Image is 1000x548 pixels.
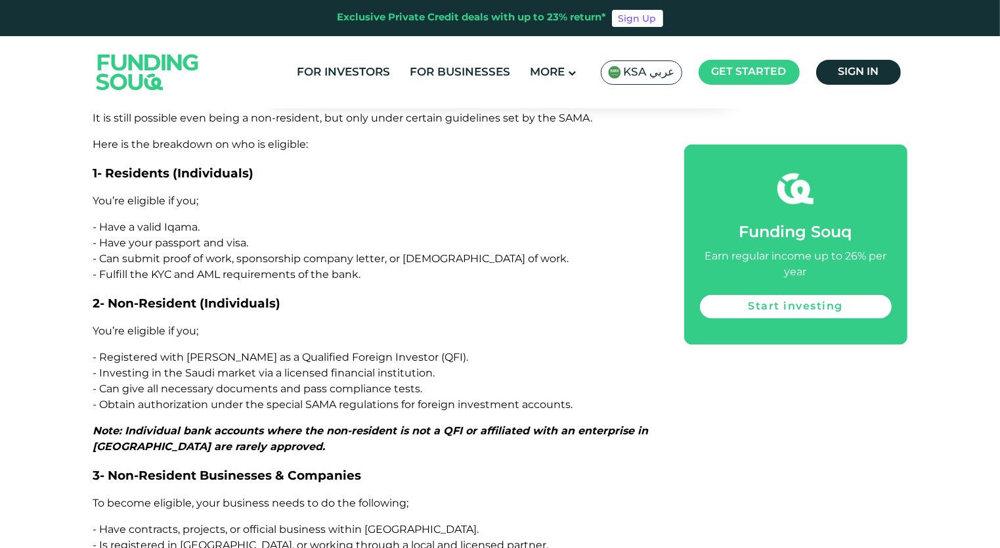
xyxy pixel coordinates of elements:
div: Exclusive Private Credit deals with up to 23% return* [337,11,607,26]
span: You’re eligible if you; [93,325,199,337]
span: - Have a valid Iqama. [93,221,200,233]
span: You’re eligible if you; [93,194,199,207]
span: To become eligible, your business needs to do the following; [93,497,409,509]
a: Start investing [700,295,892,319]
img: Logo [83,39,212,105]
span: - Have contracts, projects, or official business within [GEOGRAPHIC_DATA]. [93,523,479,536]
span: - Have your passport and visa. [93,237,249,249]
span: - Registered with [PERSON_NAME] as a Qualified Foreign Investor (QFI). [93,351,469,363]
span: Here is the breakdown on who is eligible: [93,138,309,150]
span: 2- Non-Resident (Individuals) [93,296,281,311]
span: It is still possible even being a non-resident, but only under certain guidelines set by the SAMA. [93,112,593,124]
span: - Can submit proof of work, sponsorship company letter, or [DEMOGRAPHIC_DATA] of work. [93,252,569,265]
span: More [531,67,565,78]
img: SA Flag [608,66,621,79]
a: Sign in [816,60,901,85]
a: For Investors [294,62,394,83]
span: 3- Non-Resident Businesses & Companies [93,468,362,483]
a: Sign Up [612,10,663,27]
span: - Obtain authorization under the special SAMA regulations for foreign investment accounts. [93,398,573,411]
span: Note: Individual bank accounts where the non-resident is not a QFI or affiliated with an enterpri... [93,424,649,453]
span: 1- Residents (Individuals) [93,166,254,181]
span: Funding Souq [739,225,852,240]
span: Get started [712,67,787,77]
a: For Businesses [407,62,514,83]
img: fsicon [777,171,814,207]
span: - Investing in the Saudi market via a licensed financial institution. [93,367,435,379]
span: Sign in [838,67,879,77]
div: Earn regular income up to 26% per year [700,249,892,281]
span: KSA عربي [624,65,675,80]
span: - Fulfill the KYC and AML requirements of the bank. [93,268,361,281]
span: - Can give all necessary documents and pass compliance tests. [93,382,423,395]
